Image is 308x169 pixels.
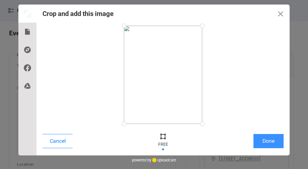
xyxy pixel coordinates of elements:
button: Cancel [42,134,73,148]
div: Google Drive [18,77,36,95]
button: Close [272,5,290,23]
div: Preview [18,5,36,23]
a: uploadcare [151,158,176,162]
div: Direct Link [18,41,36,59]
div: Local Files [18,23,36,41]
div: Facebook [18,59,36,77]
div: Crop and add this image [42,10,114,18]
div: powered by [132,155,176,164]
button: Done [253,134,284,148]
